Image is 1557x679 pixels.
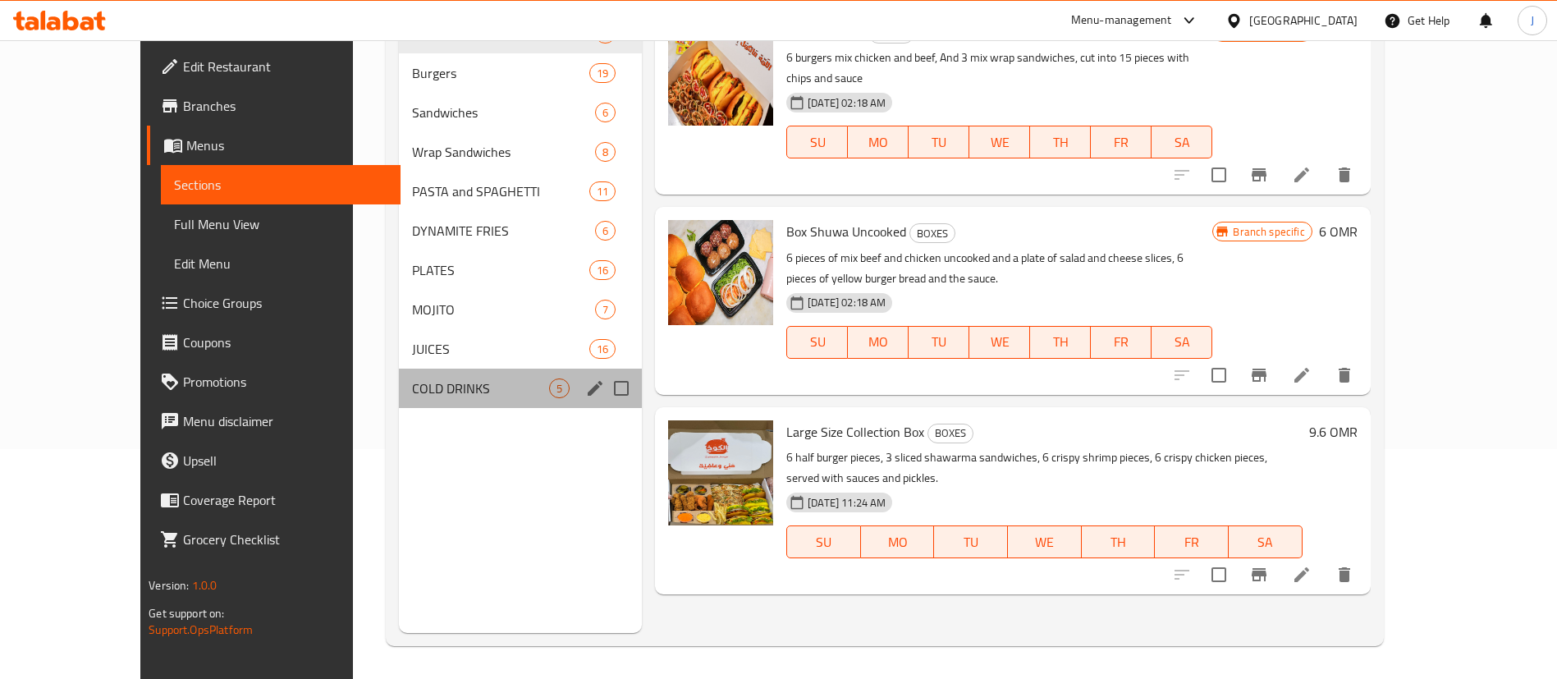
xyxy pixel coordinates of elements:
span: 19 [590,66,615,81]
button: SU [786,126,848,158]
button: FR [1091,126,1152,158]
span: WE [976,131,1023,154]
span: Select to update [1202,158,1236,192]
button: SA [1152,126,1212,158]
span: Menu disclaimer [183,411,387,431]
span: Sections [174,175,387,195]
span: PASTA and SPAGHETTI [412,181,589,201]
span: Select to update [1202,557,1236,592]
span: 6 [596,223,615,239]
span: Get support on: [149,603,224,624]
span: 16 [590,342,615,357]
div: [GEOGRAPHIC_DATA] [1249,11,1358,30]
div: MOJITO7 [399,290,642,329]
span: Choice Groups [183,293,387,313]
div: BOXES [927,424,973,443]
a: Support.OpsPlatform [149,619,253,640]
div: COLD DRINKS5edit [399,369,642,408]
span: SU [794,131,841,154]
button: TU [909,326,969,359]
button: SU [786,525,861,558]
div: Sandwiches [412,103,595,122]
button: Branch-specific-item [1239,356,1279,395]
h6: 6 OMR [1319,21,1358,44]
button: delete [1325,555,1364,594]
button: FR [1091,326,1152,359]
p: 6 burgers mix chicken and beef, And 3 mix wrap sandwiches, cut into 15 pieces with chips and sauce [786,48,1212,89]
a: Menus [147,126,401,165]
div: items [595,103,616,122]
span: FR [1097,330,1145,354]
h6: 9.6 OMR [1309,420,1358,443]
span: PLATES [412,260,589,280]
span: WE [1014,530,1075,554]
img: Gathering Box [668,21,773,126]
span: TH [1088,530,1149,554]
a: Full Menu View [161,204,401,244]
span: 8 [596,145,615,160]
span: JUICES [412,339,589,359]
span: TU [915,330,963,354]
span: MOJITO [412,300,595,319]
span: TU [941,530,1001,554]
div: items [589,260,616,280]
span: J [1531,11,1534,30]
p: 6 pieces of mix beef and chicken uncooked and a plate of salad and cheese slices, 6 pieces of yel... [786,248,1212,289]
span: Menus [186,135,387,155]
nav: Menu sections [399,7,642,415]
div: items [549,378,570,398]
button: MO [848,326,909,359]
a: Choice Groups [147,283,401,323]
span: SU [794,530,854,554]
button: WE [969,326,1030,359]
div: PLATES16 [399,250,642,290]
span: Full Menu View [174,214,387,234]
a: Grocery Checklist [147,520,401,559]
span: Box Shuwa Uncooked [786,219,906,244]
button: MO [861,525,935,558]
span: 16 [590,263,615,278]
button: TH [1030,126,1091,158]
span: Promotions [183,372,387,392]
span: Branch specific [1226,224,1311,240]
button: TH [1082,525,1156,558]
span: Select to update [1202,358,1236,392]
a: Sections [161,165,401,204]
div: items [589,63,616,83]
span: MO [868,530,928,554]
div: COLD DRINKS [412,378,549,398]
button: SA [1152,326,1212,359]
span: Coverage Report [183,490,387,510]
a: Menu disclaimer [147,401,401,441]
a: Edit menu item [1292,165,1312,185]
a: Promotions [147,362,401,401]
button: WE [969,126,1030,158]
span: 5 [550,381,569,397]
span: Wrap Sandwiches [412,142,595,162]
button: TU [934,525,1008,558]
span: 6 [596,105,615,121]
span: Edit Menu [174,254,387,273]
button: MO [848,126,909,158]
span: SU [794,330,841,354]
span: MO [854,131,902,154]
button: TU [909,126,969,158]
img: Box Shuwa Uncooked [668,220,773,325]
button: delete [1325,155,1364,195]
span: 1.0.0 [192,575,218,596]
a: Edit menu item [1292,365,1312,385]
span: DYNAMITE FRIES [412,221,595,241]
span: Coupons [183,333,387,352]
button: SU [786,326,848,359]
span: Branches [183,96,387,116]
span: SA [1158,330,1206,354]
div: items [595,221,616,241]
span: Upsell [183,451,387,470]
div: Burgers [412,63,589,83]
